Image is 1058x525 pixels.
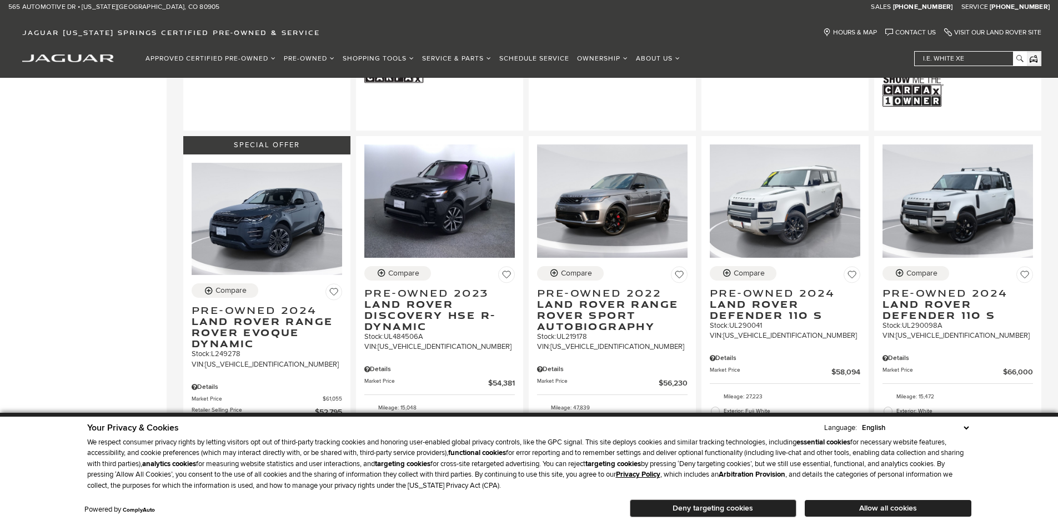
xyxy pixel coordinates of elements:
span: $54,381 [488,377,515,389]
button: Compare Vehicle [364,266,431,281]
img: 2024 Land Rover Defender 110 S [882,144,1033,257]
div: Special Offer [183,136,350,154]
div: VIN: [US_VEHICLE_IDENTIFICATION_NUMBER] [537,342,688,352]
a: Market Price $58,094 [710,366,860,378]
span: $66,000 [1003,366,1033,378]
span: $52,795 [315,406,342,418]
img: Jaguar [22,54,114,62]
div: Compare [734,268,765,278]
span: Market Price [710,366,831,378]
li: Mileage: 15,472 [882,389,1033,404]
div: Stock : L249278 [192,349,342,359]
div: Compare [561,268,592,278]
div: Pricing Details - Pre-Owned 2023 Land Rover Discovery HSE R-Dynamic [364,364,515,374]
button: Compare Vehicle [537,266,604,281]
span: Market Price [192,395,323,403]
span: $61,055 [323,395,342,403]
a: Market Price $61,055 [192,395,342,403]
li: Mileage: 15,048 [364,401,515,415]
button: Compare Vehicle [710,266,776,281]
li: Mileage: 27,223 [710,389,860,404]
a: Hours & Map [823,28,877,37]
div: VIN: [US_VEHICLE_IDENTIFICATION_NUMBER] [192,359,342,369]
img: 2022 Land Rover Range Rover Sport Autobiography [537,144,688,257]
strong: functional cookies [448,448,506,457]
span: Market Price [364,377,488,389]
div: Compare [388,268,419,278]
span: Land Rover Range Rover Evoque Dynamic [192,316,334,349]
a: Retailer Selling Price $52,795 [192,406,342,418]
span: Pre-Owned 2024 [192,304,334,316]
strong: Arbitration Provision [719,470,785,479]
strong: analytics cookies [142,459,196,468]
a: About Us [632,49,684,68]
div: Pricing Details - Pre-Owned 2024 Land Rover Defender 110 S [710,353,860,363]
a: Market Price $56,230 [537,377,688,389]
span: Jaguar [US_STATE] Springs Certified Pre-Owned & Service [22,28,320,37]
a: Privacy Policy [616,470,660,479]
a: Service & Parts [418,49,495,68]
a: Market Price $54,381 [364,377,515,389]
a: Shopping Tools [339,49,418,68]
span: Pre-Owned 2024 [710,287,852,298]
div: Pricing Details - Pre-Owned 2024 Land Rover Range Rover Evoque Dynamic [192,382,342,392]
a: ComplyAuto [123,507,155,513]
a: Market Price $66,000 [882,366,1033,378]
div: Pricing Details - Pre-Owned 2024 Land Rover Defender 110 S [882,353,1033,363]
button: Deny targeting cookies [630,499,796,517]
button: Save Vehicle [1016,266,1033,287]
div: Stock : UL219178 [537,332,688,342]
span: Exterior: White [896,406,1033,417]
span: Land Rover Defender 110 S [710,298,852,321]
a: 565 Automotive Dr • [US_STATE][GEOGRAPHIC_DATA], CO 80905 [8,3,219,12]
span: Pre-Owned 2022 [537,287,679,298]
strong: essential cookies [796,438,850,447]
nav: Main Navigation [142,49,684,68]
span: Land Rover Range Rover Sport Autobiography [537,298,679,332]
span: $56,230 [659,377,688,389]
a: Jaguar [US_STATE] Springs Certified Pre-Owned & Service [17,28,325,37]
li: Mileage: 47,839 [537,401,688,415]
span: Retailer Selling Price [192,406,315,418]
button: Allow all cookies [805,500,971,517]
select: Language Select [859,422,971,433]
button: Save Vehicle [498,266,515,287]
a: [PHONE_NUMBER] [893,3,953,12]
img: 2023 Land Rover Discovery HSE R-Dynamic [364,144,515,257]
span: Service [961,3,988,11]
div: Compare [215,286,247,296]
strong: targeting cookies [375,459,430,468]
a: Pre-Owned 2024Land Rover Defender 110 S [710,287,860,321]
input: i.e. White XE [915,52,1026,66]
div: Language: [824,424,857,432]
button: Compare Vehicle [192,283,258,298]
div: Powered by [84,506,155,513]
span: Sales [871,3,891,11]
a: Ownership [573,49,632,68]
p: We respect consumer privacy rights by letting visitors opt out of third-party tracking cookies an... [87,437,971,492]
span: Market Price [882,366,1003,378]
a: Pre-Owned 2024Land Rover Defender 110 S [882,287,1033,321]
span: Market Price [537,377,659,389]
button: Save Vehicle [325,283,342,304]
img: Show Me the CARFAX 1-Owner Badge [882,71,944,111]
a: Pre-Owned 2022Land Rover Range Rover Sport Autobiography [537,287,688,332]
span: Land Rover Discovery HSE R-Dynamic [364,298,507,332]
strong: targeting cookies [585,459,641,468]
button: Save Vehicle [671,266,688,287]
span: Pre-Owned 2024 [882,287,1025,298]
div: Stock : UL484506A [364,332,515,342]
div: Stock : UL290041 [710,321,860,331]
a: Schedule Service [495,49,573,68]
a: [PHONE_NUMBER] [990,3,1050,12]
div: Pricing Details - Pre-Owned 2022 Land Rover Range Rover Sport Autobiography [537,364,688,374]
span: Pre-Owned 2023 [364,287,507,298]
a: Contact Us [885,28,936,37]
span: $58,094 [831,366,860,378]
a: Pre-Owned [280,49,339,68]
a: jaguar [22,53,114,62]
a: Pre-Owned 2024Land Rover Range Rover Evoque Dynamic [192,304,342,349]
img: 2024 Land Rover Range Rover Evoque Dynamic [192,163,342,276]
span: Land Rover Defender 110 S [882,298,1025,321]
